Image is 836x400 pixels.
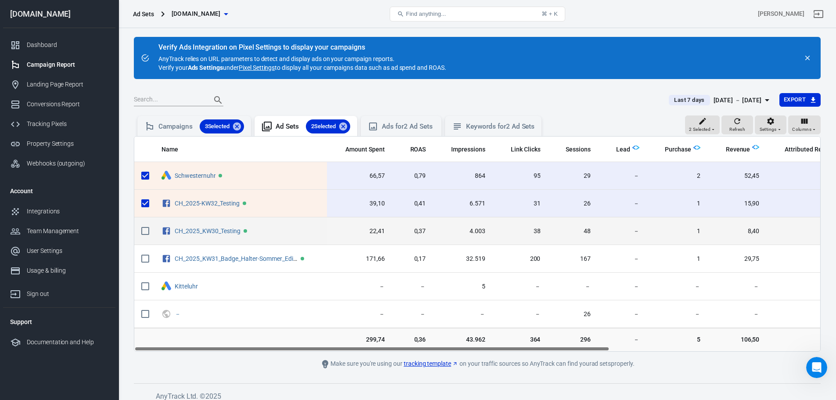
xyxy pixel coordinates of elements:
span: － [605,199,639,208]
div: Dashboard [27,40,108,50]
span: Revenue [726,145,750,154]
svg: UTM & Web Traffic [161,309,171,319]
span: 10 [773,255,835,263]
span: － [773,310,835,319]
span: Columns [792,126,811,133]
a: Integrations [3,202,115,221]
span: 3 Selected [200,122,235,131]
span: 43.962 [440,335,485,344]
span: Lead [616,145,630,154]
span: The number of times your ads were on screen. [440,144,485,155]
span: － [499,282,541,291]
span: － [399,282,426,291]
span: The total return on ad spend [399,144,426,155]
div: 3Selected [200,119,244,133]
span: 39,10 [334,199,385,208]
div: Webhooks (outgoing) [27,159,108,168]
div: Integrations [27,207,108,216]
div: Ramon says… [7,125,169,160]
a: [URL][DOMAIN_NAME] [39,238,138,253]
div: Sign out [27,289,108,299]
span: The estimated total amount of money you've spent on your campaign, ad set or ad during its schedule. [345,144,385,155]
a: Sign out [808,4,829,25]
a: [URL][DOMAIN_NAME] [65,209,133,216]
span: 15,90 [714,199,760,208]
div: 2Selected [306,119,351,133]
a: User Settings [3,241,115,261]
button: Settings [755,115,786,135]
button: 2 Selected [685,115,720,135]
a: Team Management [3,221,115,241]
div: Usage & billing [27,266,108,275]
div: so from the meta ad they land on which page? [14,165,137,182]
a: CH_2025_KW30_Testing [175,227,240,234]
span: － [653,282,700,291]
span: － [773,282,835,291]
span: The total return on ad spend [410,144,426,155]
div: Yes I see significant amount of traffic from organic and direct: [14,40,137,57]
span: 29,75 [714,255,760,263]
span: 1 [773,227,835,236]
div: Ad Sets [133,10,154,18]
a: CH_2025-KW32_Testing [175,200,240,207]
span: 1 [653,227,700,236]
span: Purchase [653,145,691,154]
span: Last 7 days [671,96,708,105]
a: Landing Page Report [3,75,115,94]
button: Columns [788,115,821,135]
div: Either at or at [39,209,161,226]
span: － [605,335,639,344]
span: － [605,255,639,263]
span: 48 [554,227,591,236]
span: 0,79 [399,172,426,180]
span: 8,40 [714,227,760,236]
span: 7 [773,199,835,208]
span: 38 [499,227,541,236]
div: ⌘ + K [542,11,558,17]
iframe: Intercom live chat [806,357,827,378]
span: ROAS [410,145,426,154]
span: The total conversions attributed according to your ad network (Facebook, Google, etc.) [773,144,835,155]
div: Either at[URL][DOMAIN_NAME]or at[URL][DOMAIN_NAME] [32,203,169,231]
div: Ads for 2 Ad Sets [382,122,434,131]
img: Logo [632,144,639,151]
div: Account id: lFeZapHD [758,9,804,18]
span: 31 [499,199,541,208]
div: [DATE] － [DATE] [714,95,762,106]
span: Lead [605,145,630,154]
div: From my point of view, they must have had contact with a Meta Ad. [39,130,161,148]
button: Emoji picker [14,288,21,295]
span: － [554,282,591,291]
span: 0,37 [399,227,426,236]
span: 66,57 [334,172,385,180]
span: 0,17 [399,255,426,263]
img: Logo [752,144,759,151]
span: CH_2025_KW30_Testing [175,227,242,234]
img: Profile image for Jose [25,5,39,19]
span: － [653,310,700,319]
span: － [605,282,639,291]
button: Gif picker [28,288,35,295]
span: 6.571 [440,199,485,208]
span: － [440,310,485,319]
a: Usage & billing [3,261,115,281]
div: Make sure you're using our on your traffic sources so AnyTrack can find your ad sets properly. [280,359,675,369]
button: Upload attachment [42,288,49,295]
span: 299,74 [334,335,385,344]
span: Find anything... [406,11,446,17]
a: Conversions Report [3,94,115,114]
span: 5 [653,335,700,344]
button: Send a message… [151,284,165,298]
div: Landing Page Report [27,80,108,89]
a: [URL][DOMAIN_NAME] [45,218,113,225]
span: Refresh [729,126,745,133]
span: Name [161,145,190,154]
a: Dashboard [3,35,115,55]
div: Campaign Report [27,60,108,69]
span: － [175,310,182,317]
button: close [801,52,814,64]
span: 1 [773,172,835,180]
input: Search... [134,94,204,106]
a: Tracking Pixels [3,114,115,134]
button: go back [6,4,22,20]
